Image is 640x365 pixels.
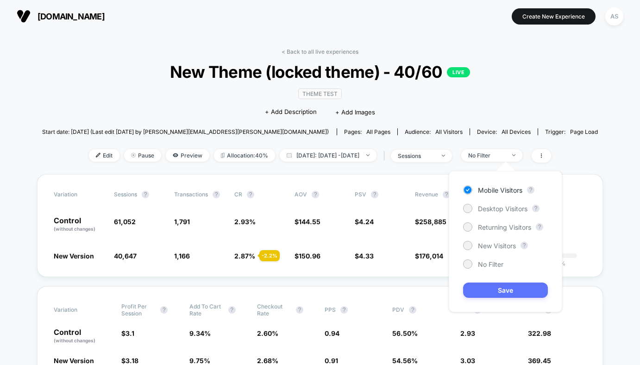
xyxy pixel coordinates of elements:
[189,329,211,337] span: 9.34 %
[96,153,100,157] img: edit
[415,191,438,198] span: Revenue
[234,191,242,198] span: CR
[166,149,209,162] span: Preview
[295,218,320,226] span: $
[312,191,319,198] button: ?
[478,186,522,194] span: Mobile Visitors
[121,329,134,337] span: $
[355,218,374,226] span: $
[114,191,137,198] span: Sessions
[38,12,105,21] span: [DOMAIN_NAME]
[160,306,168,314] button: ?
[54,252,94,260] span: New Version
[398,152,435,159] div: sessions
[234,252,255,260] span: 2.87 %
[435,128,463,135] span: All Visitors
[536,223,543,231] button: ?
[121,303,156,317] span: Profit Per Session
[174,252,190,260] span: 1,166
[114,252,137,260] span: 40,647
[54,338,95,343] span: (without changes)
[415,252,443,260] span: $
[409,306,416,314] button: ?
[527,186,534,194] button: ?
[70,62,570,82] span: New Theme (locked theme) - 40/60
[89,149,119,162] span: Edit
[247,191,254,198] button: ?
[605,7,623,25] div: AS
[325,306,336,313] span: PPS
[532,205,540,212] button: ?
[359,252,374,260] span: 4.33
[221,153,225,158] img: rebalance
[54,303,105,317] span: Variation
[189,303,224,317] span: Add To Cart Rate
[478,205,527,213] span: Desktop Visitors
[419,252,443,260] span: 176,014
[257,303,291,317] span: Checkout Rate
[460,357,475,365] span: 3.03
[234,218,256,226] span: 2.93 %
[340,306,348,314] button: ?
[355,191,366,198] span: PSV
[521,242,528,249] button: ?
[415,218,446,226] span: $
[419,218,446,226] span: 258,885
[257,357,278,365] span: 2.68 %
[14,9,107,24] button: [DOMAIN_NAME]
[447,67,470,77] p: LIVE
[174,191,208,198] span: Transactions
[355,252,374,260] span: $
[174,218,190,226] span: 1,791
[478,242,516,250] span: New Visitors
[545,128,598,135] div: Trigger:
[189,357,210,365] span: 9.75 %
[42,128,329,135] span: Start date: [DATE] (Last edit [DATE] by [PERSON_NAME][EMAIL_ADDRESS][PERSON_NAME][DOMAIN_NAME])
[359,218,374,226] span: 4.24
[392,306,404,313] span: PDV
[366,154,370,156] img: end
[470,128,538,135] span: Device:
[295,191,307,198] span: AOV
[125,329,134,337] span: 3.1
[392,329,418,337] span: 56.50 %
[335,108,375,116] span: + Add Images
[259,250,280,261] div: - 2.2 %
[478,223,531,231] span: Returning Visitors
[125,357,138,365] span: 3.18
[502,128,531,135] span: all devices
[228,306,236,314] button: ?
[265,107,317,117] span: + Add Description
[344,128,390,135] div: Pages:
[325,357,338,365] span: 0.91
[512,154,515,156] img: end
[257,329,278,337] span: 2.60 %
[54,226,95,232] span: (without changes)
[114,218,136,226] span: 61,052
[121,357,138,365] span: $
[280,149,376,162] span: [DATE]: [DATE] - [DATE]
[602,7,626,26] button: AS
[325,329,339,337] span: 0.94
[460,329,475,337] span: 2.93
[570,128,598,135] span: Page Load
[442,155,445,157] img: end
[298,88,342,99] span: Theme Test
[512,8,596,25] button: Create New Experience
[124,149,161,162] span: Pause
[405,128,463,135] div: Audience:
[54,217,105,233] p: Control
[214,149,275,162] span: Allocation: 40%
[282,48,358,55] a: < Back to all live experiences
[528,357,551,365] span: 369.45
[468,152,505,159] div: No Filter
[142,191,149,198] button: ?
[17,9,31,23] img: Visually logo
[131,153,136,157] img: end
[296,306,303,314] button: ?
[528,329,551,337] span: 322.98
[299,218,320,226] span: 144.55
[295,252,320,260] span: $
[381,149,391,163] span: |
[54,191,105,198] span: Variation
